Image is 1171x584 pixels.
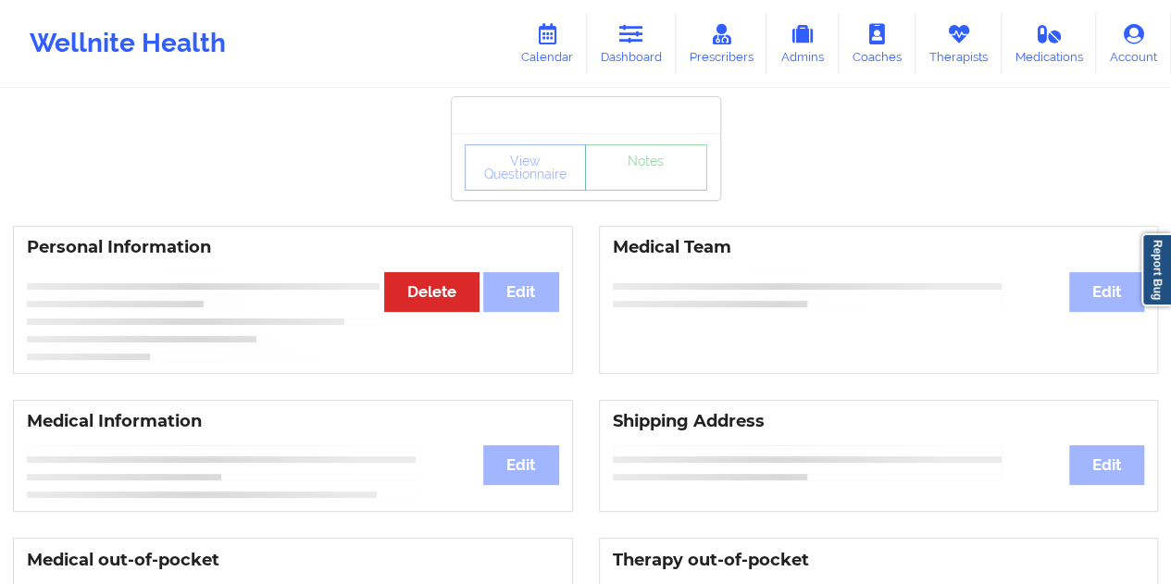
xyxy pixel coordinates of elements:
a: Dashboard [587,13,676,74]
h3: Personal Information [27,237,559,258]
a: Coaches [839,13,916,74]
h3: Medical out-of-pocket [27,550,559,571]
h3: Medical Team [613,237,1145,258]
h3: Shipping Address [613,411,1145,432]
h3: Medical Information [27,411,559,432]
a: Medications [1002,13,1097,74]
a: Report Bug [1141,233,1171,306]
a: Therapists [916,13,1002,74]
button: Delete [384,272,480,312]
a: Account [1096,13,1171,74]
h3: Therapy out-of-pocket [613,550,1145,571]
a: Prescribers [676,13,767,74]
a: Admins [766,13,839,74]
a: Calendar [507,13,587,74]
